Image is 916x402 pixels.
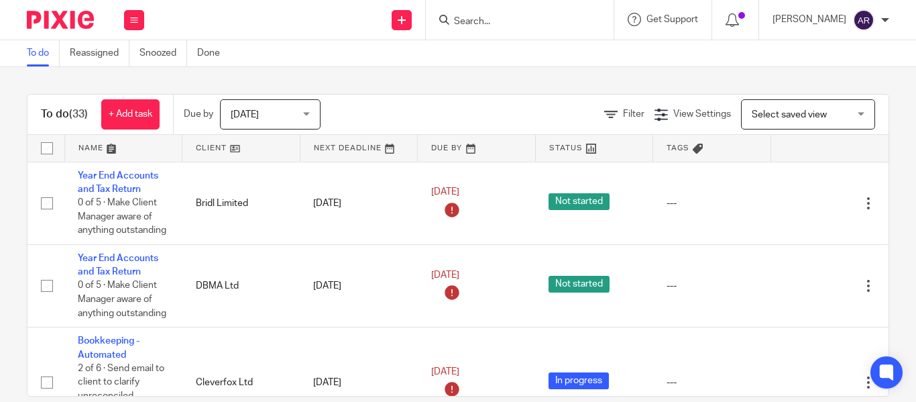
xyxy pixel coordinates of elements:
[78,281,166,318] span: 0 of 5 · Make Client Manager aware of anything outstanding
[27,11,94,29] img: Pixie
[667,279,758,293] div: ---
[549,193,610,210] span: Not started
[667,144,689,152] span: Tags
[431,188,459,197] span: [DATE]
[300,162,418,244] td: [DATE]
[667,376,758,389] div: ---
[69,109,88,119] span: (33)
[139,40,187,66] a: Snoozed
[549,276,610,293] span: Not started
[101,99,160,130] a: + Add task
[431,367,459,376] span: [DATE]
[70,40,129,66] a: Reassigned
[667,197,758,210] div: ---
[78,254,158,277] a: Year End Accounts and Tax Return
[78,336,139,359] a: Bookkeeping - Automated
[41,107,88,121] h1: To do
[300,244,418,327] td: [DATE]
[184,107,213,121] p: Due by
[853,9,874,31] img: svg%3E
[623,109,644,119] span: Filter
[673,109,731,119] span: View Settings
[453,16,573,28] input: Search
[182,162,300,244] td: Bridl Limited
[197,40,230,66] a: Done
[27,40,60,66] a: To do
[78,198,166,235] span: 0 of 5 · Make Client Manager aware of anything outstanding
[772,13,846,26] p: [PERSON_NAME]
[182,244,300,327] td: DBMA Ltd
[231,110,259,119] span: [DATE]
[431,270,459,280] span: [DATE]
[646,15,698,24] span: Get Support
[78,171,158,194] a: Year End Accounts and Tax Return
[752,110,827,119] span: Select saved view
[549,372,609,389] span: In progress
